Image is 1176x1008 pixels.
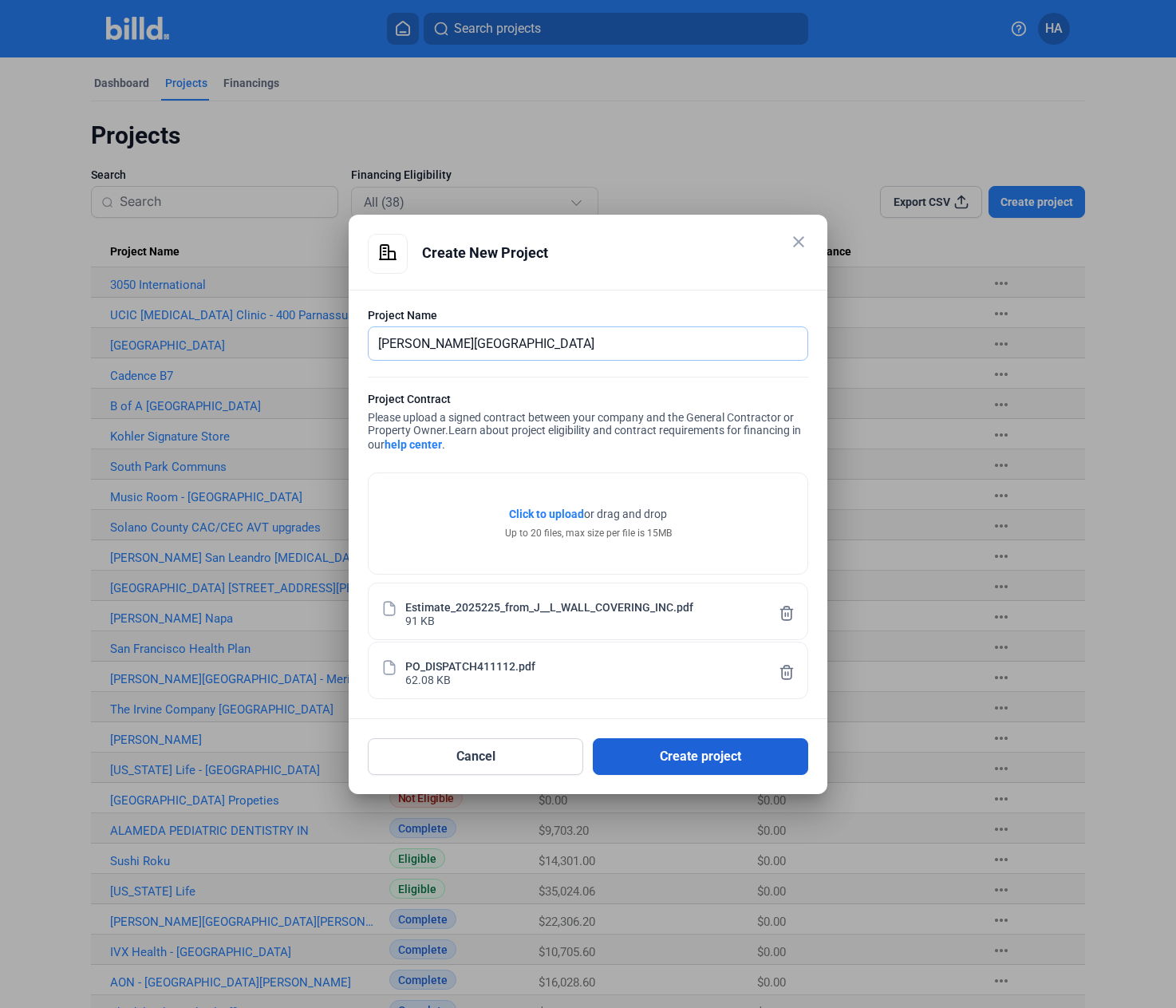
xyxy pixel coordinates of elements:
[405,599,693,613] div: Estimate_2025225_from_J__L_WALL_COVERING_INC.pdf
[789,232,808,251] mat-icon: close
[422,234,808,272] div: Create New Project
[368,424,801,451] span: Learn about project eligibility and contract requirements for financing in our .
[405,613,435,627] div: 91 KB
[405,672,451,686] div: 62.08 KB
[385,438,442,451] a: help center
[584,506,667,522] span: or drag and drop
[368,391,808,457] div: Please upload a signed contract between your company and the General Contractor or Property Owner.
[368,391,808,411] div: Project Contract
[368,738,583,775] button: Cancel
[368,307,808,323] div: Project Name
[593,738,808,775] button: Create project
[405,658,535,672] div: PO_DISPATCH411112.pdf
[509,508,584,520] span: Click to upload
[505,526,672,540] div: Up to 20 files, max size per file is 15MB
